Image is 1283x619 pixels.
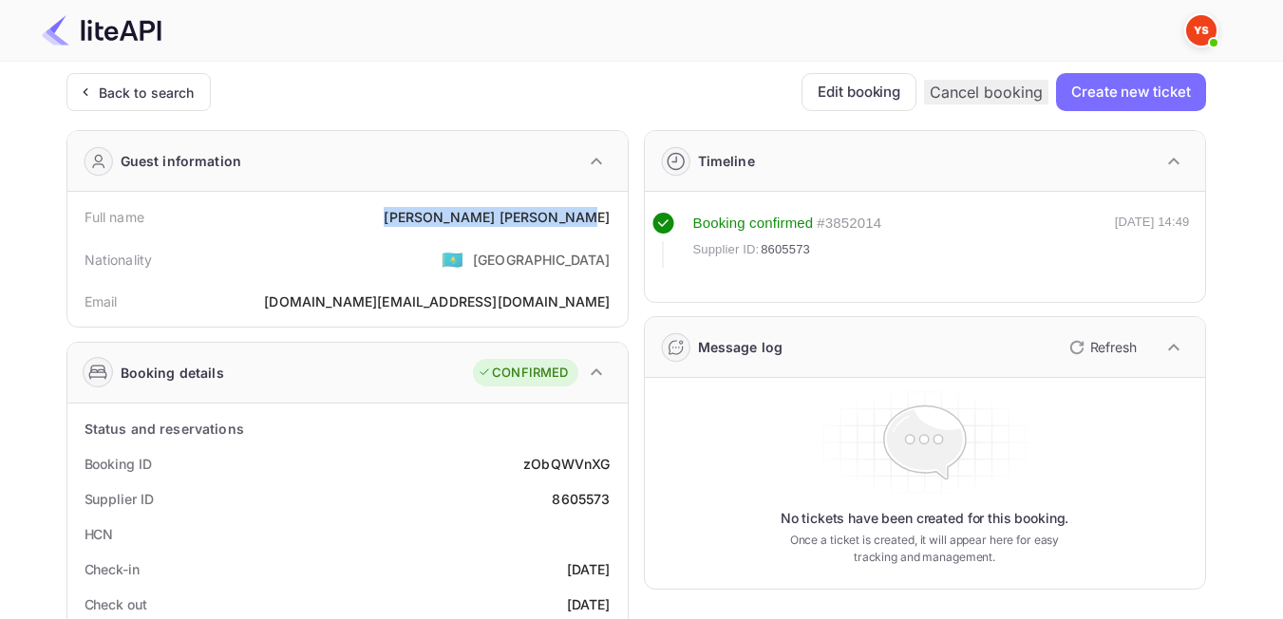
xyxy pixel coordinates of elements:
div: [DATE] [567,594,611,614]
div: Email [85,291,118,311]
div: CONFIRMED [478,364,568,383]
div: Booking confirmed [693,213,814,234]
div: Message log [698,337,783,357]
div: Check-in [85,559,140,579]
div: [DATE] 14:49 [1115,213,1190,268]
p: No tickets have been created for this booking. [781,509,1069,528]
div: Supplier ID [85,489,154,509]
button: Refresh [1058,332,1144,363]
div: Status and reservations [85,419,244,439]
span: Supplier ID: [693,240,760,259]
div: [PERSON_NAME] [PERSON_NAME] [384,207,610,227]
div: Booking details [121,363,224,383]
div: Full name [85,207,144,227]
div: [DOMAIN_NAME][EMAIL_ADDRESS][DOMAIN_NAME] [264,291,610,311]
p: Refresh [1090,337,1137,357]
div: HCN [85,524,114,544]
span: United States [442,242,463,276]
button: Cancel booking [924,80,1048,104]
div: [GEOGRAPHIC_DATA] [473,250,611,270]
div: [DATE] [567,559,611,579]
img: LiteAPI Logo [42,15,161,46]
div: 8605573 [552,489,610,509]
div: # 3852014 [817,213,881,234]
div: Timeline [698,151,755,171]
div: Check out [85,594,147,614]
div: Back to search [99,83,195,103]
div: zObQWVnXG [523,454,610,474]
img: Yandex Support [1186,15,1217,46]
button: Edit booking [802,73,916,111]
div: Nationality [85,250,153,270]
button: Create new ticket [1056,73,1205,111]
div: Guest information [121,151,242,171]
div: Booking ID [85,454,152,474]
span: 8605573 [761,240,810,259]
p: Once a ticket is created, it will appear here for easy tracking and management. [775,532,1075,566]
